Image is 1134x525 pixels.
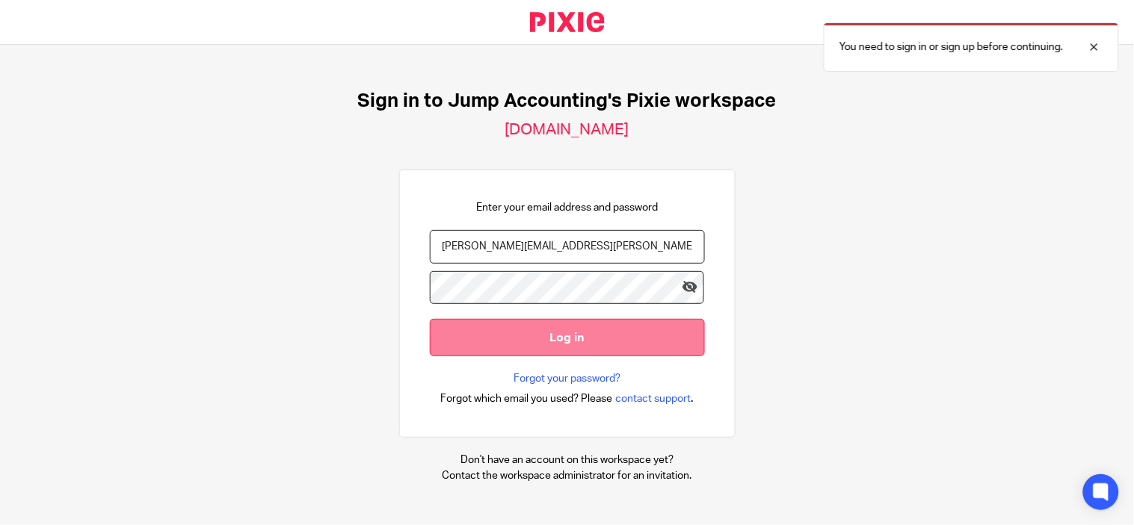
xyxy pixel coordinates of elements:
input: Log in [430,319,705,355]
input: name@example.com [430,230,705,264]
span: contact support [615,391,691,406]
div: . [440,390,694,407]
a: Forgot your password? [514,371,620,386]
span: Forgot which email you used? Please [440,391,612,406]
h2: [DOMAIN_NAME] [505,120,629,140]
p: Don't have an account on this workspace yet? [443,453,692,467]
p: You need to sign in or sign up before continuing. [839,40,1063,55]
h1: Sign in to Jump Accounting's Pixie workspace [358,90,777,113]
p: Enter your email address and password [476,200,658,215]
p: Contact the workspace administrator for an invitation. [443,468,692,483]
